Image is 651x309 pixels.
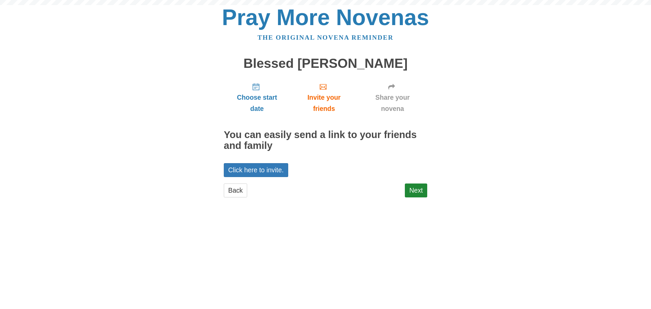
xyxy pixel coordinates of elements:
span: Choose start date [231,92,283,114]
a: Choose start date [224,77,290,118]
a: Click here to invite. [224,163,288,177]
h2: You can easily send a link to your friends and family [224,130,427,151]
a: Back [224,184,247,197]
h1: Blessed [PERSON_NAME] [224,56,427,71]
a: Next [405,184,427,197]
a: Share your novena [358,77,427,118]
a: Invite your friends [290,77,358,118]
a: The original novena reminder [258,34,394,41]
span: Share your novena [364,92,420,114]
span: Invite your friends [297,92,351,114]
a: Pray More Novenas [222,5,429,30]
